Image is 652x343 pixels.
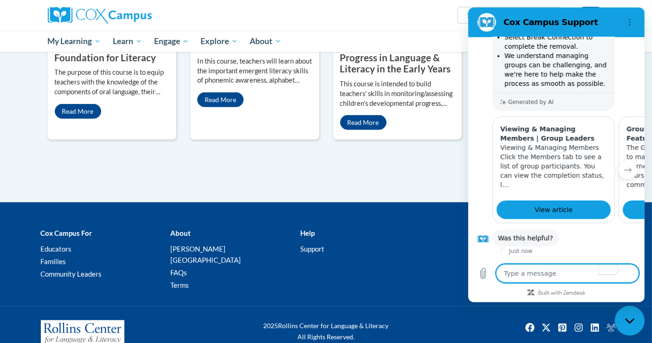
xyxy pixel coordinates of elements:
a: Instagram [571,320,586,335]
a: Explore [194,31,244,52]
a: Community Leaders [41,270,102,278]
a: FAQs [170,268,187,277]
a: Cox Campus [48,7,224,24]
a: Facebook [523,320,537,335]
a: [PERSON_NAME][GEOGRAPHIC_DATA] [170,245,241,264]
a: Linkedin [587,320,602,335]
img: Pinterest icon [555,320,570,335]
a: View article: 'Groups: Overview of Features' [155,193,269,212]
img: LinkedIn icon [587,320,602,335]
p: This course is intended to build teachers’ skills in monitoring/assessing children’s developmenta... [340,79,455,109]
a: Read More [340,115,387,130]
a: Pinterest [555,320,570,335]
property: Monitoring Children’s Progress in Language & Literacy in the Early Years [340,40,451,74]
a: Read More [55,104,101,119]
p: In this course, teachers will learn about the important emergent literacy skills of phonemic awar... [197,57,312,86]
p: The Groups feature allows users to manage members, enroll learners in activities, track course pr... [158,136,265,182]
a: Read More [197,92,244,107]
a: Facebook Group [604,320,619,335]
property: Oral Language is the Foundation for Literacy [55,40,156,63]
a: Engage [148,31,195,52]
img: Instagram icon [571,320,586,335]
textarea: To enrich screen reader interactions, please activate Accessibility in Grammarly extension settings [28,257,171,275]
a: Built with Zendesk: Visit the Zendesk website in a new tab [70,283,117,289]
a: Twitter [539,320,554,335]
a: Terms [170,281,189,289]
input: Search Courses [466,10,540,21]
span: Was this helpful? [30,226,85,235]
a: Learn [107,31,148,52]
button: Upload file [6,257,24,275]
span: Learn [113,36,142,47]
p: Just now [41,240,65,247]
b: Help [300,229,315,237]
p: The purpose of this course is to equip teachers with the knowledge of the components of oral lang... [55,68,170,97]
b: About [170,229,191,237]
span: 2025 [264,322,278,330]
a: About [244,31,287,52]
span: Explore [200,36,238,47]
b: Cox Campus For [41,229,92,237]
a: My Learning [42,31,107,52]
iframe: To enrich screen reader interactions, please activate Accessibility in Grammarly extension settings [468,7,645,302]
a: Educators [41,245,72,253]
img: Cox Campus [48,7,152,24]
span: My Learning [47,36,101,47]
a: Families [41,257,66,265]
div: Rollins Center for Language & Literacy All Rights Reserved. [229,320,424,343]
h3: Groups: Overview of Features [158,117,265,136]
img: Facebook group icon [604,320,619,335]
button: Account Settings [577,7,605,22]
img: Facebook icon [523,320,537,335]
iframe: To enrich screen reader interactions, please activate Accessibility in Grammarly extension settings [615,306,645,336]
div: Main menu [34,31,619,52]
a: Support [300,245,324,253]
span: Engage [154,36,189,47]
span: About [250,36,281,47]
img: Twitter icon [539,320,554,335]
